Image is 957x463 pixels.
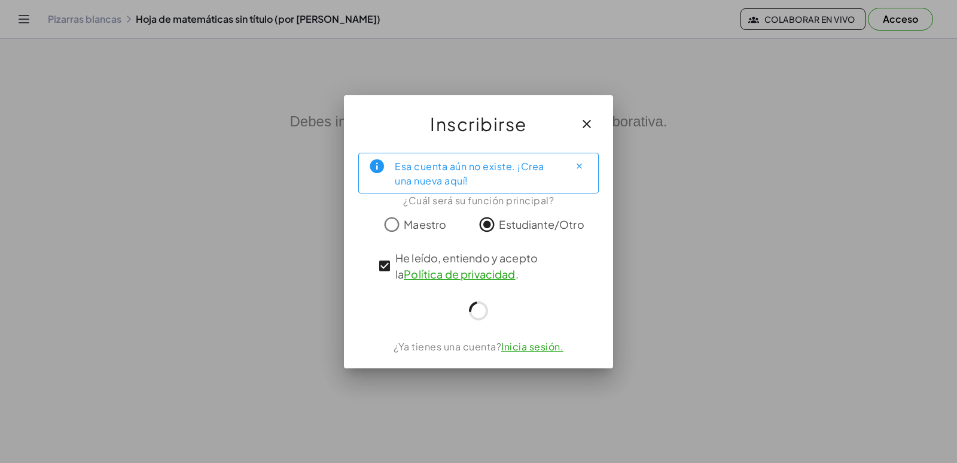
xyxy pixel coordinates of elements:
[499,217,584,231] font: Estudiante/Otro
[404,217,446,231] font: Maestro
[404,267,515,281] a: Política de privacidad
[569,157,589,176] button: Cerca
[395,251,538,281] font: He leído, entiendo y acepto la
[430,113,527,135] font: Inscribirse
[394,340,501,353] font: ¿Ya tienes una cuenta?
[403,194,554,207] font: ¿Cuál será su función principal?
[516,267,519,281] font: .
[501,340,563,353] a: Inicia sesión.
[395,160,544,187] font: Esa cuenta aún no existe. ¡Crea una nueva aquí!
